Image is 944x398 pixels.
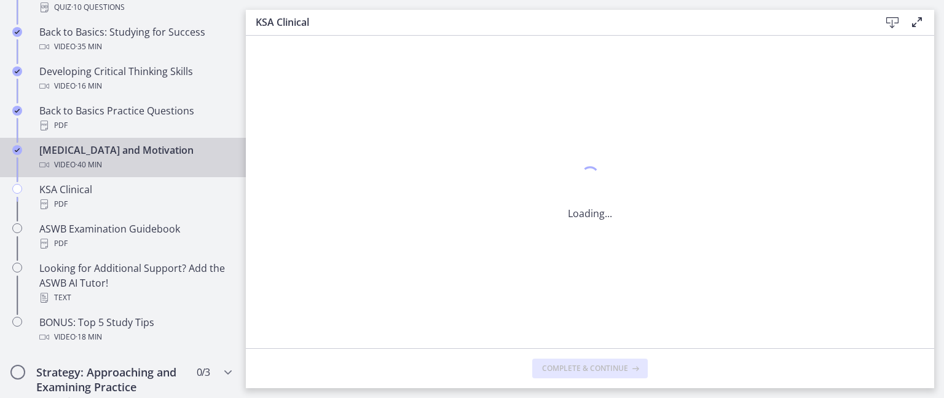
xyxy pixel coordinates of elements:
[39,118,231,133] div: PDF
[12,106,22,116] i: Completed
[39,157,231,172] div: Video
[39,197,231,212] div: PDF
[12,27,22,37] i: Completed
[197,365,210,380] span: 0 / 3
[39,25,231,54] div: Back to Basics: Studying for Success
[39,64,231,94] div: Developing Critical Thinking Skills
[39,103,231,133] div: Back to Basics Practice Questions
[39,315,231,344] div: BONUS: Top 5 Study Tips
[39,182,231,212] div: KSA Clinical
[12,145,22,155] i: Completed
[39,236,231,251] div: PDF
[39,143,231,172] div: [MEDICAL_DATA] and Motivation
[39,39,231,54] div: Video
[532,359,648,378] button: Complete & continue
[39,221,231,251] div: ASWB Examination Guidebook
[39,290,231,305] div: Text
[39,79,231,94] div: Video
[76,79,102,94] span: · 16 min
[568,163,612,191] div: 1
[12,66,22,76] i: Completed
[39,261,231,305] div: Looking for Additional Support? Add the ASWB AI Tutor!
[76,330,102,344] span: · 18 min
[256,15,860,30] h3: KSA Clinical
[76,39,102,54] span: · 35 min
[39,330,231,344] div: Video
[568,206,612,221] p: Loading...
[76,157,102,172] span: · 40 min
[542,364,628,373] span: Complete & continue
